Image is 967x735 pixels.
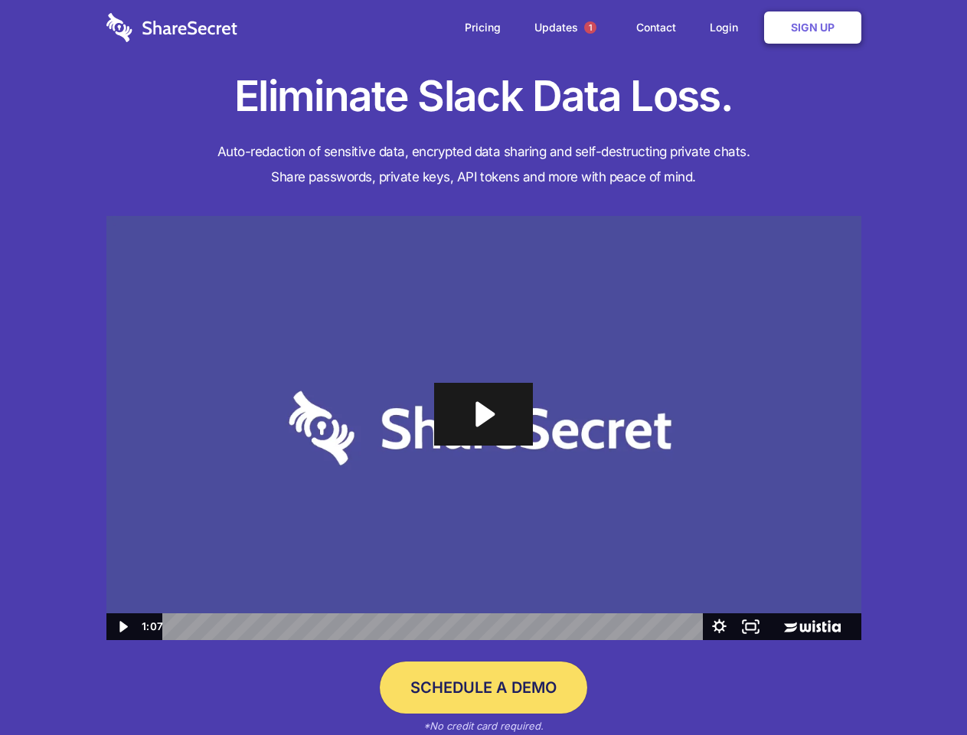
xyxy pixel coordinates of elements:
[380,661,587,714] a: Schedule a Demo
[621,4,691,51] a: Contact
[449,4,516,51] a: Pricing
[766,613,861,640] a: Wistia Logo -- Learn More
[764,11,861,44] a: Sign Up
[106,69,861,124] h1: Eliminate Slack Data Loss.
[704,613,735,640] button: Show settings menu
[106,13,237,42] img: logo-wordmark-white-trans-d4663122ce5f474addd5e946df7df03e33cb6a1c49d2221995e7729f52c070b2.svg
[735,613,766,640] button: Fullscreen
[423,720,544,732] em: *No credit card required.
[694,4,761,51] a: Login
[175,613,696,640] div: Playbar
[890,658,949,717] iframe: Drift Widget Chat Controller
[584,21,596,34] span: 1
[106,216,861,641] img: Sharesecret
[434,383,532,446] button: Play Video: Sharesecret Slack Extension
[106,613,138,640] button: Play Video
[106,139,861,190] h4: Auto-redaction of sensitive data, encrypted data sharing and self-destructing private chats. Shar...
